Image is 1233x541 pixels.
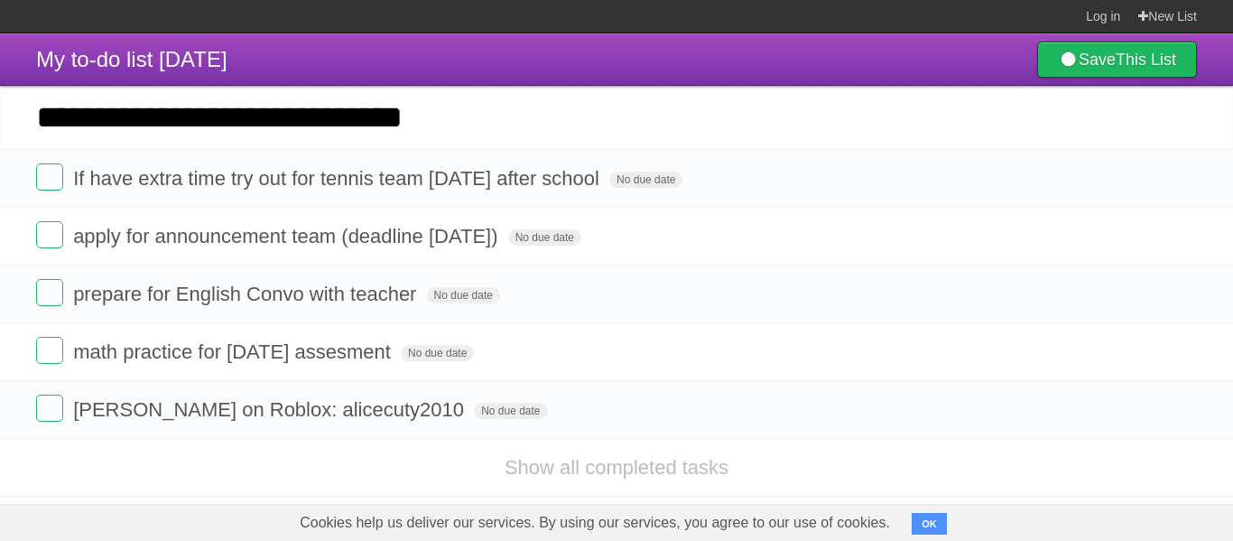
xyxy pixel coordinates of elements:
span: No due date [609,172,682,188]
button: OK [912,513,947,535]
span: No due date [508,229,581,246]
label: Done [36,163,63,191]
a: SaveThis List [1037,42,1197,78]
span: If have extra time try out for tennis team [DATE] after school [73,167,604,190]
label: Done [36,337,63,364]
span: Cookies help us deliver our services. By using our services, you agree to our use of cookies. [282,505,908,541]
span: math practice for [DATE] assesment [73,340,395,363]
span: No due date [474,403,547,419]
span: My to-do list [DATE] [36,47,227,71]
span: apply for announcement team (deadline [DATE]) [73,225,502,247]
label: Done [36,395,63,422]
a: Show all completed tasks [505,456,728,479]
label: Done [36,279,63,306]
span: [PERSON_NAME] on Roblox: alicecuty2010 [73,398,468,421]
b: This List [1116,51,1176,69]
span: No due date [401,345,474,361]
span: prepare for English Convo with teacher [73,283,421,305]
label: Done [36,221,63,248]
span: No due date [427,287,500,303]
